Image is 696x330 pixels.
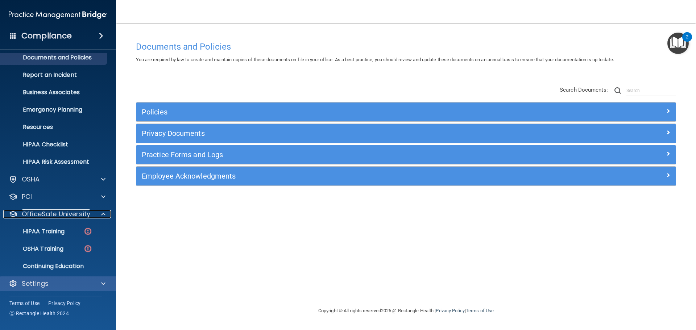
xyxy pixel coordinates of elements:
input: Search [626,85,676,96]
p: Report an Incident [5,71,104,79]
h4: Documents and Policies [136,42,676,51]
p: HIPAA Checklist [5,141,104,148]
p: Resources [5,124,104,131]
img: danger-circle.6113f641.png [83,244,92,253]
a: Settings [9,279,105,288]
a: Privacy Policy [48,300,81,307]
p: OSHA [22,175,40,184]
button: Open Resource Center, 2 new notifications [667,33,689,54]
a: Privacy Policy [436,308,464,313]
img: ic-search.3b580494.png [614,87,621,94]
p: Business Associates [5,89,104,96]
img: danger-circle.6113f641.png [83,227,92,236]
a: Policies [142,106,670,118]
p: Settings [22,279,49,288]
a: OSHA [9,175,105,184]
p: OSHA Training [5,245,63,252]
p: PCI [22,192,32,201]
p: Documents and Policies [5,54,104,61]
h5: Policies [142,108,535,116]
a: Practice Forms and Logs [142,149,670,160]
p: HIPAA Training [5,228,65,235]
p: HIPAA Risk Assessment [5,158,104,166]
h5: Practice Forms and Logs [142,151,535,159]
iframe: Drift Widget Chat Controller [571,279,687,308]
span: Search Documents: [560,87,608,93]
a: Employee Acknowledgments [142,170,670,182]
p: OfficeSafe University [22,210,90,218]
div: Copyright © All rights reserved 2025 @ Rectangle Health | | [274,299,538,322]
a: Terms of Use [9,300,40,307]
span: Ⓒ Rectangle Health 2024 [9,310,69,317]
a: Terms of Use [466,308,494,313]
h4: Compliance [21,31,72,41]
h5: Privacy Documents [142,129,535,137]
span: You are required by law to create and maintain copies of these documents on file in your office. ... [136,57,614,62]
div: 2 [686,37,688,46]
a: Privacy Documents [142,128,670,139]
p: Continuing Education [5,263,104,270]
img: PMB logo [9,8,107,22]
a: PCI [9,192,105,201]
a: OfficeSafe University [9,210,105,218]
h5: Employee Acknowledgments [142,172,535,180]
p: Emergency Planning [5,106,104,113]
